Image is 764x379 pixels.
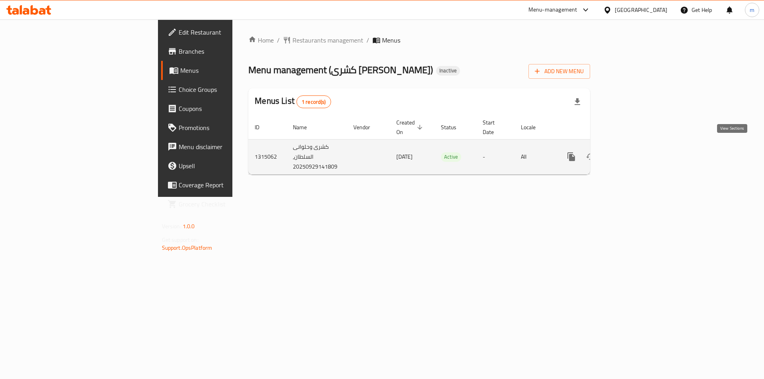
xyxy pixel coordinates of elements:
[255,95,331,108] h2: Menus List
[615,6,667,14] div: [GEOGRAPHIC_DATA]
[353,122,380,132] span: Vendor
[179,27,279,37] span: Edit Restaurant
[436,67,460,74] span: Inactive
[396,152,413,162] span: [DATE]
[180,66,279,75] span: Menus
[441,122,467,132] span: Status
[366,35,369,45] li: /
[179,199,279,209] span: Grocery Checklist
[248,115,645,175] table: enhanced table
[179,47,279,56] span: Branches
[161,194,286,214] a: Grocery Checklist
[161,156,286,175] a: Upsell
[283,35,363,45] a: Restaurants management
[293,122,317,132] span: Name
[255,122,270,132] span: ID
[162,243,212,253] a: Support.OpsPlatform
[296,95,331,108] div: Total records count
[179,123,279,132] span: Promotions
[161,80,286,99] a: Choice Groups
[436,66,460,76] div: Inactive
[161,175,286,194] a: Coverage Report
[528,5,577,15] div: Menu-management
[555,115,645,140] th: Actions
[515,139,555,174] td: All
[535,66,584,76] span: Add New Menu
[562,147,581,166] button: more
[161,137,286,156] a: Menu disclaimer
[161,99,286,118] a: Coupons
[476,139,515,174] td: -
[248,35,590,45] nav: breadcrumb
[568,92,587,111] div: Export file
[292,35,363,45] span: Restaurants management
[521,122,546,132] span: Locale
[179,85,279,94] span: Choice Groups
[441,152,461,161] span: Active
[179,161,279,171] span: Upsell
[248,61,433,79] span: Menu management ( كشرى [PERSON_NAME] )
[183,221,195,231] span: 1.0.0
[483,118,505,137] span: Start Date
[750,6,754,14] span: m
[179,104,279,113] span: Coupons
[396,118,425,137] span: Created On
[161,42,286,61] a: Branches
[382,35,400,45] span: Menus
[581,147,600,166] button: Change Status
[528,64,590,79] button: Add New Menu
[286,139,347,174] td: كشرى وحلوانى السلطان, 20250929141809
[161,23,286,42] a: Edit Restaurant
[162,221,181,231] span: Version:
[179,142,279,152] span: Menu disclaimer
[161,118,286,137] a: Promotions
[162,235,199,245] span: Get support on:
[179,180,279,190] span: Coverage Report
[297,98,331,106] span: 1 record(s)
[161,61,286,80] a: Menus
